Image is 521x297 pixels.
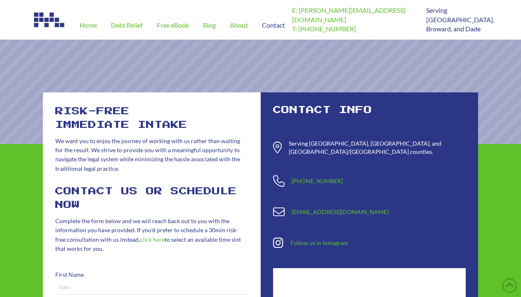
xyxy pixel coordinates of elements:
[80,22,97,28] span: Home
[140,236,165,243] a: click here
[292,177,343,184] a: [PHONE_NUMBER]
[292,25,356,33] a: T: [PHONE_NUMBER]
[55,217,248,254] p: Complete the form below and we will reach back out to you with the information you have provided....
[33,11,66,29] img: Image
[292,6,405,23] a: E: [PERSON_NAME][EMAIL_ADDRESS][DOMAIN_NAME]
[150,11,196,40] a: Free eBook
[502,278,517,293] a: Back to Top
[104,11,150,40] a: Debt Relief
[292,208,389,215] a: [EMAIL_ADDRESS][DOMAIN_NAME]
[255,11,292,40] a: Contact
[290,239,348,246] a: Follow us in Instagram
[230,22,248,28] span: About
[55,137,240,172] span: We want you to enjoy the journey of working with us rather than waiting for the result. We strive...
[273,105,466,116] h2: Contact Info
[55,105,248,132] h2: risk-free immediate intake
[157,22,189,28] span: Free eBook
[111,22,143,28] span: Debt Relief
[203,22,216,28] span: Blog
[55,185,248,212] h2: Contact Us or Schedule Now
[262,22,285,28] span: Contact
[196,11,223,40] a: Blog
[289,139,466,156] div: Serving [GEOGRAPHIC_DATA], [GEOGRAPHIC_DATA], and [GEOGRAPHIC_DATA]/[GEOGRAPHIC_DATA] counties.
[55,280,248,295] input: John
[73,11,104,40] a: Home
[426,6,488,33] p: Serving [GEOGRAPHIC_DATA], Broward, and Dade
[223,11,255,40] a: About
[55,270,248,280] label: First Name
